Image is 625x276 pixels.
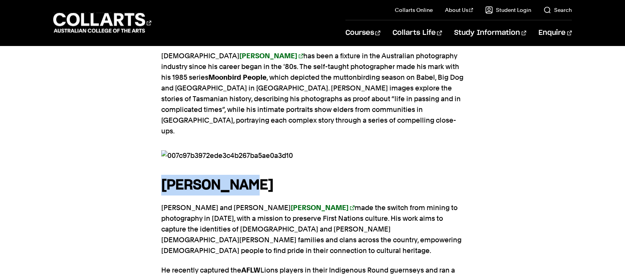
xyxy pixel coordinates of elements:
[161,150,464,161] img: 007c97b3972ede3c4b267ba5ae0a3d10
[454,20,526,46] a: Study Information
[445,6,473,14] a: About Us
[291,204,348,212] strong: [PERSON_NAME]
[208,73,267,81] strong: Moonbird People
[393,20,442,46] a: Collarts Life
[161,178,273,192] strong: [PERSON_NAME]
[538,20,572,46] a: Enquire
[345,20,380,46] a: Courses
[161,202,464,256] p: [PERSON_NAME] and [PERSON_NAME] made the switch from mining to photography in [DATE], with a miss...
[291,204,355,212] a: [PERSON_NAME]
[395,6,433,14] a: Collarts Online
[241,266,260,274] strong: AFLW
[543,6,572,14] a: Search
[239,52,303,60] a: [PERSON_NAME]
[485,6,531,14] a: Student Login
[161,51,464,136] p: [DEMOGRAPHIC_DATA] has been a fixture in the Australian photography industry since his career beg...
[53,12,151,34] div: Go to homepage
[239,52,297,60] strong: [PERSON_NAME]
